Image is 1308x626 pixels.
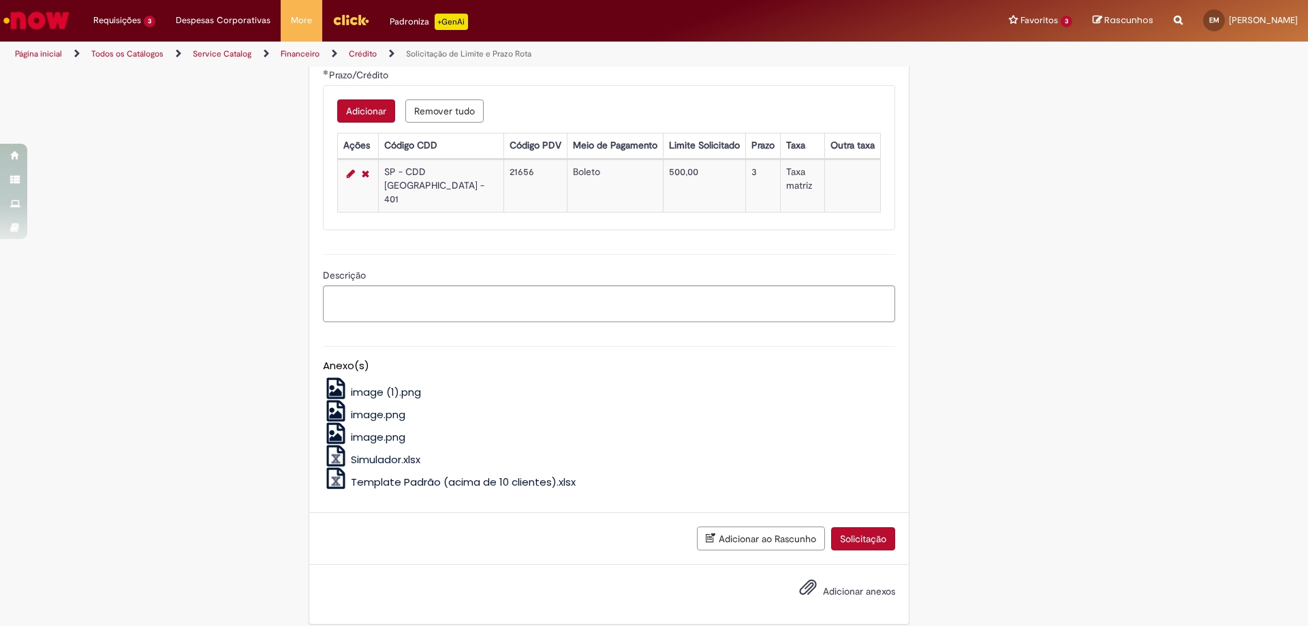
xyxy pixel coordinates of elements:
span: image.png [351,407,405,422]
span: Favoritos [1021,14,1058,27]
img: click_logo_yellow_360x200.png [332,10,369,30]
th: Prazo [746,133,781,158]
h5: Anexo(s) [323,360,895,372]
a: Todos os Catálogos [91,48,163,59]
p: +GenAi [435,14,468,30]
img: ServiceNow [1,7,72,34]
span: Obrigatório Preenchido [323,69,329,75]
span: Template Padrão (acima de 10 clientes).xlsx [351,475,576,489]
a: Financeiro [281,48,320,59]
td: 3 [746,159,781,212]
ul: Trilhas de página [10,42,862,67]
td: SP - CDD [GEOGRAPHIC_DATA] - 401 [378,159,503,212]
a: image.png [323,407,406,422]
button: Adicionar anexos [796,575,820,606]
span: 3 [144,16,155,27]
td: 500,00 [664,159,746,212]
th: Meio de Pagamento [567,133,664,158]
span: Prazo/Crédito [329,69,391,81]
a: Remover linha 1 [358,166,373,182]
a: Página inicial [15,48,62,59]
span: image.png [351,430,405,444]
th: Código PDV [504,133,567,158]
button: Solicitação [831,527,895,550]
th: Ações [337,133,378,158]
span: EM [1209,16,1219,25]
a: Editar Linha 1 [343,166,358,182]
th: Limite Solicitado [664,133,746,158]
a: image (1).png [323,385,422,399]
a: image.png [323,430,406,444]
a: Simulador.xlsx [323,452,421,467]
a: Solicitação de Limite e Prazo Rota [406,48,531,59]
span: More [291,14,312,27]
button: Add a row for Prazo/Crédito [337,99,395,123]
span: 3 [1061,16,1072,27]
td: 21656 [504,159,567,212]
th: Outra taxa [824,133,880,158]
span: Adicionar anexos [823,585,895,597]
a: Rascunhos [1093,14,1153,27]
span: image (1).png [351,385,421,399]
span: Descrição [323,269,369,281]
span: Requisições [93,14,141,27]
textarea: Descrição [323,285,895,322]
span: Rascunhos [1104,14,1153,27]
a: Template Padrão (acima de 10 clientes).xlsx [323,475,576,489]
a: Crédito [349,48,377,59]
th: Código CDD [378,133,503,158]
span: Despesas Corporativas [176,14,270,27]
button: Remove all rows for Prazo/Crédito [405,99,484,123]
td: Taxa matriz [781,159,825,212]
div: Padroniza [390,14,468,30]
span: Simulador.xlsx [351,452,420,467]
th: Taxa [781,133,825,158]
a: Service Catalog [193,48,251,59]
td: Boleto [567,159,664,212]
span: [PERSON_NAME] [1229,14,1298,26]
button: Adicionar ao Rascunho [697,527,825,550]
